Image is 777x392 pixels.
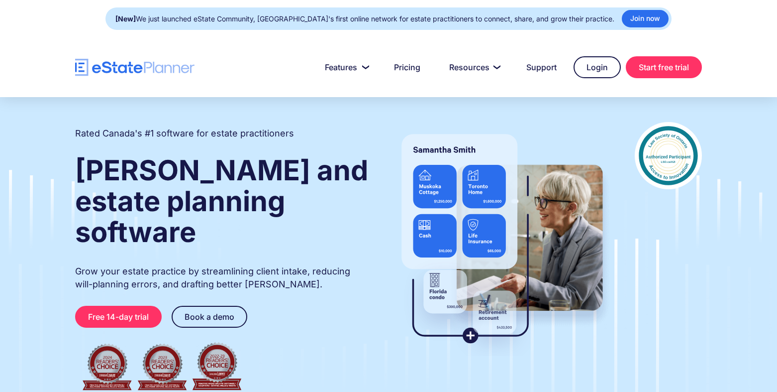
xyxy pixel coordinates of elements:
img: estate planner showing wills to their clients, using eState Planner, a leading estate planning so... [389,122,615,356]
div: We just launched eState Community, [GEOGRAPHIC_DATA]'s first online network for estate practition... [115,12,614,26]
a: Start free trial [626,56,702,78]
a: Pricing [382,57,432,77]
a: Free 14-day trial [75,306,162,328]
strong: [New] [115,14,136,23]
a: home [75,59,194,76]
a: Features [313,57,377,77]
a: Login [574,56,621,78]
a: Join now [622,10,669,27]
a: Book a demo [172,306,247,328]
strong: [PERSON_NAME] and estate planning software [75,153,368,249]
p: Grow your estate practice by streamlining client intake, reducing will-planning errors, and draft... [75,265,370,291]
a: Support [514,57,569,77]
a: Resources [437,57,509,77]
h2: Rated Canada's #1 software for estate practitioners [75,127,294,140]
